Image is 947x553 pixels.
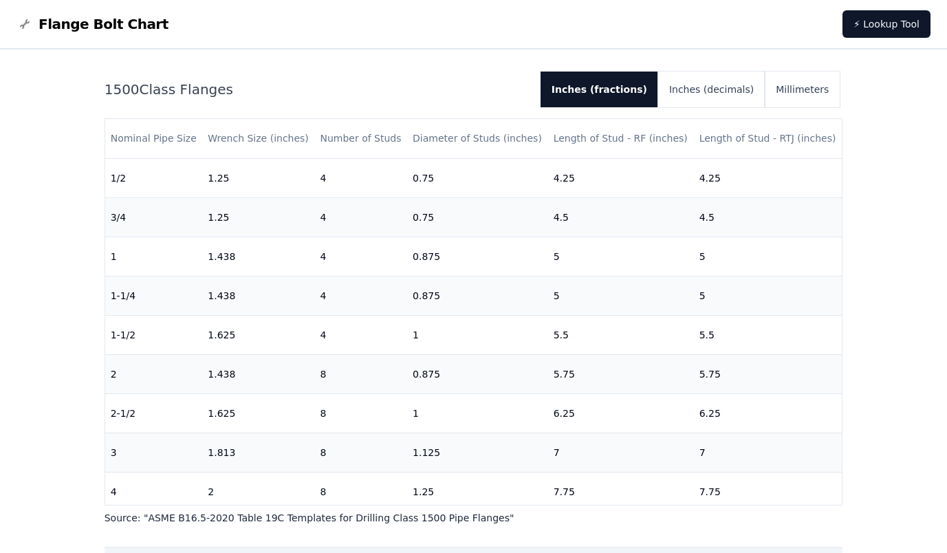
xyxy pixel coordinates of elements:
span: Flange Bolt Chart [39,14,168,34]
td: 1.125 [407,433,548,472]
td: 8 [314,472,407,511]
a: ⚡ Lookup Tool [842,10,930,38]
td: 8 [314,393,407,433]
th: Length of Stud - RF (inches) [548,119,694,158]
td: 4.25 [548,158,694,197]
td: 4.25 [694,158,842,197]
td: 4 [314,276,407,315]
td: 6.25 [694,393,842,433]
td: 5.75 [694,354,842,393]
td: 0.875 [407,237,548,276]
td: 7.75 [694,472,842,511]
td: 1-1/2 [105,315,203,354]
td: 4 [314,315,407,354]
td: 8 [314,354,407,393]
td: 4 [314,237,407,276]
td: 5.5 [694,315,842,354]
td: 2 [105,354,203,393]
td: 7.75 [548,472,694,511]
h2: 1500 Class Flanges [105,80,530,99]
td: 3 [105,433,203,472]
td: 4.5 [548,197,694,237]
td: 1.25 [202,158,314,197]
td: 6.25 [548,393,694,433]
td: 4 [314,158,407,197]
td: 4.5 [694,197,842,237]
td: 0.875 [407,354,548,393]
td: 1/2 [105,158,203,197]
td: 1.438 [202,354,314,393]
td: 2-1/2 [105,393,203,433]
td: 5 [548,237,694,276]
td: 7 [548,433,694,472]
td: 2 [202,472,314,511]
td: 5.5 [548,315,694,354]
td: 1-1/4 [105,276,203,315]
td: 1.438 [202,276,314,315]
td: 5.75 [548,354,694,393]
th: Number of Studs [314,119,407,158]
td: 0.75 [407,158,548,197]
td: 5 [694,276,842,315]
button: Millimeters [765,72,840,107]
td: 1 [105,237,203,276]
button: Inches (decimals) [658,72,765,107]
td: 5 [548,276,694,315]
th: Nominal Pipe Size [105,119,203,158]
td: 7 [694,433,842,472]
td: 1.625 [202,315,314,354]
td: 4 [105,472,203,511]
td: 1.625 [202,393,314,433]
td: 1 [407,393,548,433]
a: Flange Bolt Chart LogoFlange Bolt Chart [17,14,168,34]
th: Length of Stud - RTJ (inches) [694,119,842,158]
th: Wrench Size (inches) [202,119,314,158]
td: 1 [407,315,548,354]
td: 0.875 [407,276,548,315]
p: Source: " ASME B16.5-2020 Table 19C Templates for Drilling Class 1500 Pipe Flanges " [105,511,843,525]
td: 5 [694,237,842,276]
td: 1.25 [202,197,314,237]
td: 1.25 [407,472,548,511]
td: 4 [314,197,407,237]
td: 0.75 [407,197,548,237]
td: 1.813 [202,433,314,472]
td: 3/4 [105,197,203,237]
img: Flange Bolt Chart Logo [17,16,33,32]
th: Diameter of Studs (inches) [407,119,548,158]
td: 8 [314,433,407,472]
td: 1.438 [202,237,314,276]
button: Inches (fractions) [541,72,658,107]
